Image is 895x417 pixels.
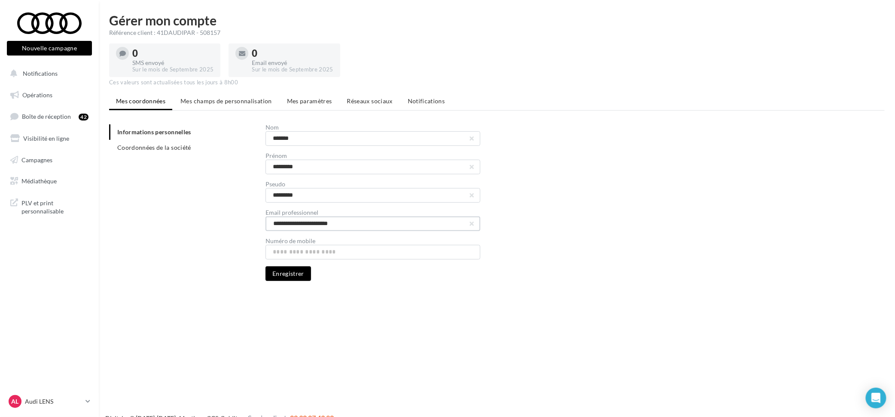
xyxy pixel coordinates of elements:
span: Campagnes [21,156,52,163]
div: Pseudo [266,181,480,187]
span: Mes champs de personnalisation [180,97,272,105]
span: PLV et print personnalisable [21,197,89,216]
p: Audi LENS [25,397,82,406]
div: SMS envoyé [132,60,214,66]
button: Notifications [5,65,90,83]
span: Notifications [408,97,445,105]
span: Mes paramètres [287,97,332,105]
a: AL Audi LENS [7,393,92,410]
div: Référence client : 41DAUDIPAR - 508157 [109,28,885,37]
button: Nouvelle campagne [7,41,92,56]
div: Nom [266,124,480,130]
div: 0 [252,49,333,58]
a: Opérations [5,86,94,104]
span: Opérations [22,91,52,99]
div: Email professionnel [266,210,480,216]
div: Ces valeurs sont actualisées tous les jours à 8h00 [109,79,885,86]
div: 42 [79,114,89,120]
a: Visibilité en ligne [5,130,94,148]
button: Enregistrer [266,266,311,281]
span: Boîte de réception [22,113,71,120]
a: PLV et print personnalisable [5,194,94,219]
div: Numéro de mobile [266,238,480,244]
span: Visibilité en ligne [23,135,69,142]
span: Notifications [23,70,58,77]
span: Médiathèque [21,177,57,185]
span: Coordonnées de la société [117,144,191,151]
div: Open Intercom Messenger [866,388,886,408]
a: Médiathèque [5,172,94,190]
div: Sur le mois de Septembre 2025 [132,66,214,74]
div: 0 [132,49,214,58]
a: Campagnes [5,151,94,169]
div: Sur le mois de Septembre 2025 [252,66,333,74]
a: Boîte de réception42 [5,107,94,126]
span: AL [12,397,19,406]
div: Email envoyé [252,60,333,66]
div: Prénom [266,153,480,159]
span: Réseaux sociaux [347,97,393,105]
h1: Gérer mon compte [109,14,885,27]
